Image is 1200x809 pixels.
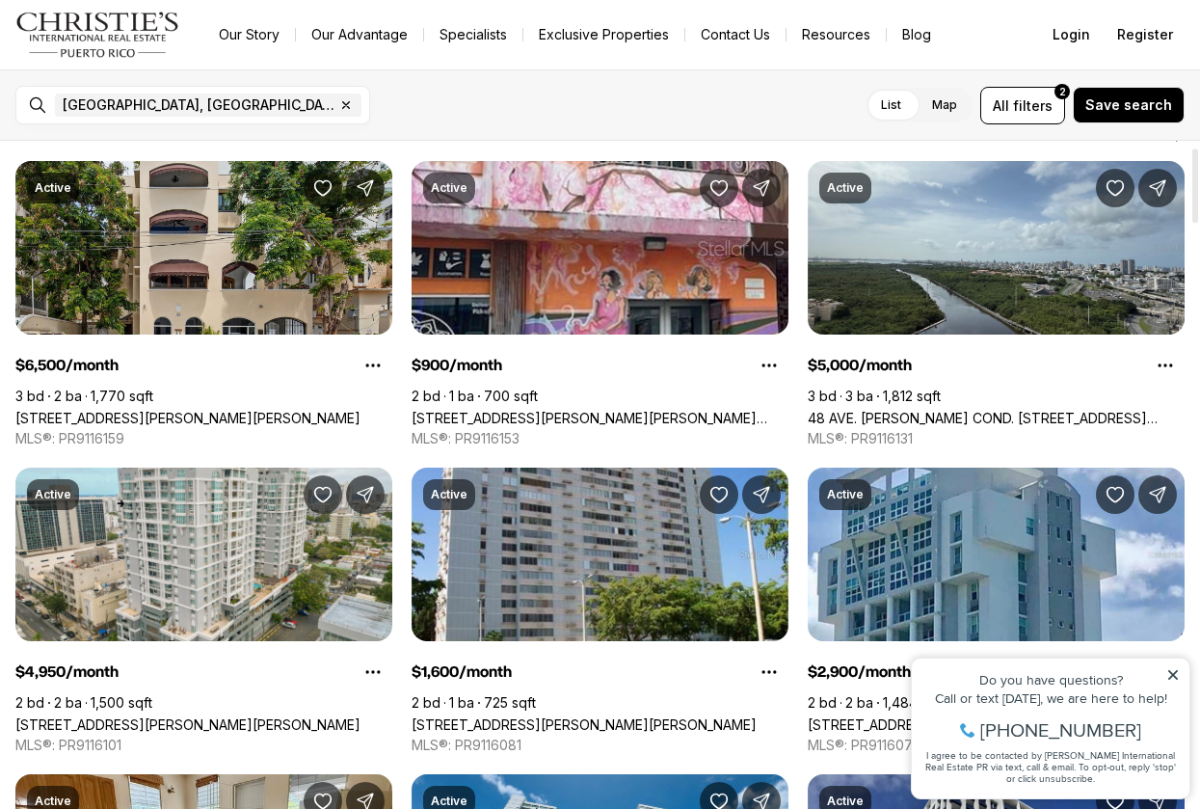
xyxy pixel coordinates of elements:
[1096,169,1134,207] button: Save Property: 48 AVE. LUIS MUÑOZ RIVERA COND. AQUABLUE #2604
[424,21,522,48] a: Specialists
[700,169,738,207] button: Save Property: 1016 PONCE DE LEON - PISOS DON MANUEL #3
[1146,346,1185,385] button: Property options
[827,487,864,502] p: Active
[431,487,467,502] p: Active
[346,169,385,207] button: Share Property
[1059,84,1066,99] span: 2
[35,794,71,809] p: Active
[742,169,781,207] button: Share Property
[304,475,342,514] button: Save Property: 305 VILLAMIL #1712
[15,12,180,58] img: logo
[296,21,423,48] a: Our Advantage
[700,475,738,514] button: Save Property: 210 JOSE OLIVER ST #701
[412,410,788,426] a: 1016 PONCE DE LEON - PISOS DON MANUEL #3, SAN JUAN PR, 00925
[35,487,71,502] p: Active
[1053,27,1090,42] span: Login
[1106,15,1185,54] button: Register
[35,180,71,196] p: Active
[750,653,788,691] button: Property options
[917,88,973,122] label: Map
[354,653,392,691] button: Property options
[203,21,295,48] a: Our Story
[827,794,864,809] p: Active
[15,410,360,426] a: 14 CERVANTES #2, SAN JUAN PR, 00907
[1085,97,1172,113] span: Save search
[431,180,467,196] p: Active
[980,87,1065,124] button: Allfilters2
[808,716,1045,733] a: 111 BARCELONA ST #1002, SAN JUAN PR, 00907
[685,21,786,48] button: Contact Us
[79,91,240,110] span: [PHONE_NUMBER]
[346,475,385,514] button: Share Property
[1096,475,1134,514] button: Save Property: 111 BARCELONA ST #1002
[523,21,684,48] a: Exclusive Properties
[1138,169,1177,207] button: Share Property
[63,97,334,113] span: [GEOGRAPHIC_DATA], [GEOGRAPHIC_DATA], [GEOGRAPHIC_DATA]
[304,169,342,207] button: Save Property: 14 CERVANTES #2
[1073,87,1185,123] button: Save search
[993,95,1009,116] span: All
[15,716,360,733] a: 305 VILLAMIL #1712, SAN JUAN PR, 00907
[20,62,279,75] div: Call or text [DATE], we are here to help!
[24,119,275,155] span: I agree to be contacted by [PERSON_NAME] International Real Estate PR via text, call & email. To ...
[1117,27,1173,42] span: Register
[866,88,917,122] label: List
[1138,475,1177,514] button: Share Property
[787,21,886,48] a: Resources
[431,794,467,809] p: Active
[1041,15,1102,54] button: Login
[742,475,781,514] button: Share Property
[750,346,788,385] button: Property options
[354,346,392,385] button: Property options
[20,43,279,57] div: Do you have questions?
[1013,95,1053,116] span: filters
[808,410,1185,426] a: 48 AVE. LUIS MUÑOZ RIVERA COND. AQUABLUE #2604, SAN JUAN PR, 00918
[412,716,757,733] a: 210 JOSE OLIVER ST #701, SAN JUAN PR, 00918
[827,180,864,196] p: Active
[887,21,947,48] a: Blog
